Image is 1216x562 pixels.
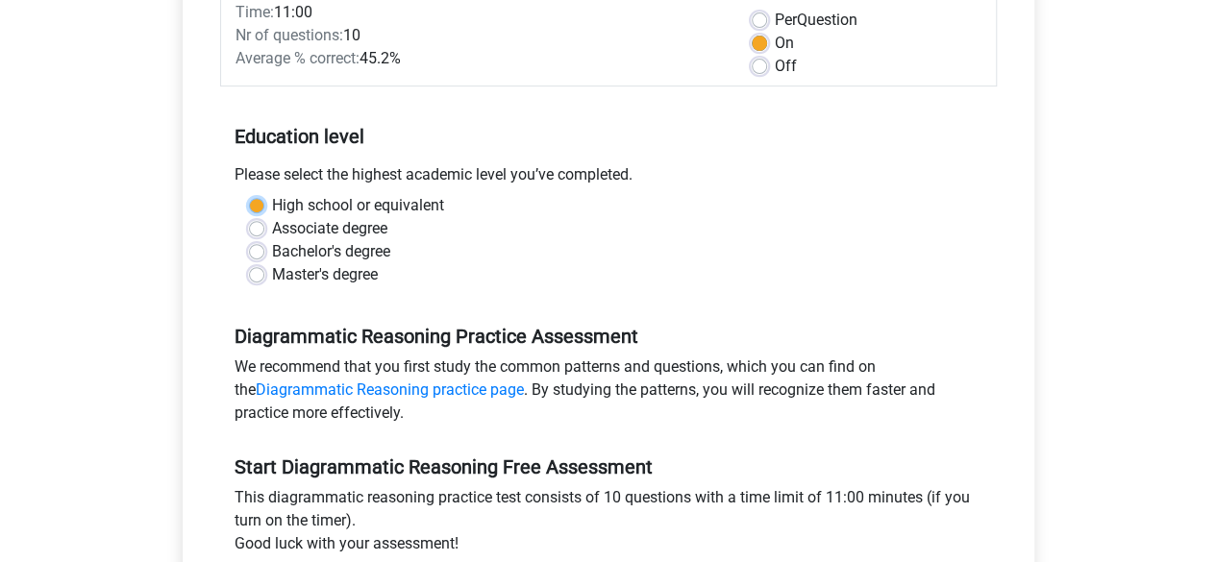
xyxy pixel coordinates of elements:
[235,455,982,478] h5: Start Diagrammatic Reasoning Free Assessment
[256,380,524,399] a: Diagrammatic Reasoning practice page
[272,194,444,217] label: High school or equivalent
[220,163,997,194] div: Please select the highest academic level you’ve completed.
[272,240,390,263] label: Bachelor's degree
[236,49,360,67] span: Average % correct:
[775,9,857,32] label: Question
[235,117,982,156] h5: Education level
[221,1,737,24] div: 11:00
[272,217,387,240] label: Associate degree
[235,325,982,348] h5: Diagrammatic Reasoning Practice Assessment
[775,11,797,29] span: Per
[220,355,997,432] div: We recommend that you first study the common patterns and questions, which you can find on the . ...
[236,26,343,44] span: Nr of questions:
[272,263,378,286] label: Master's degree
[775,32,794,55] label: On
[221,47,737,70] div: 45.2%
[221,24,737,47] div: 10
[775,55,797,78] label: Off
[236,3,274,21] span: Time:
